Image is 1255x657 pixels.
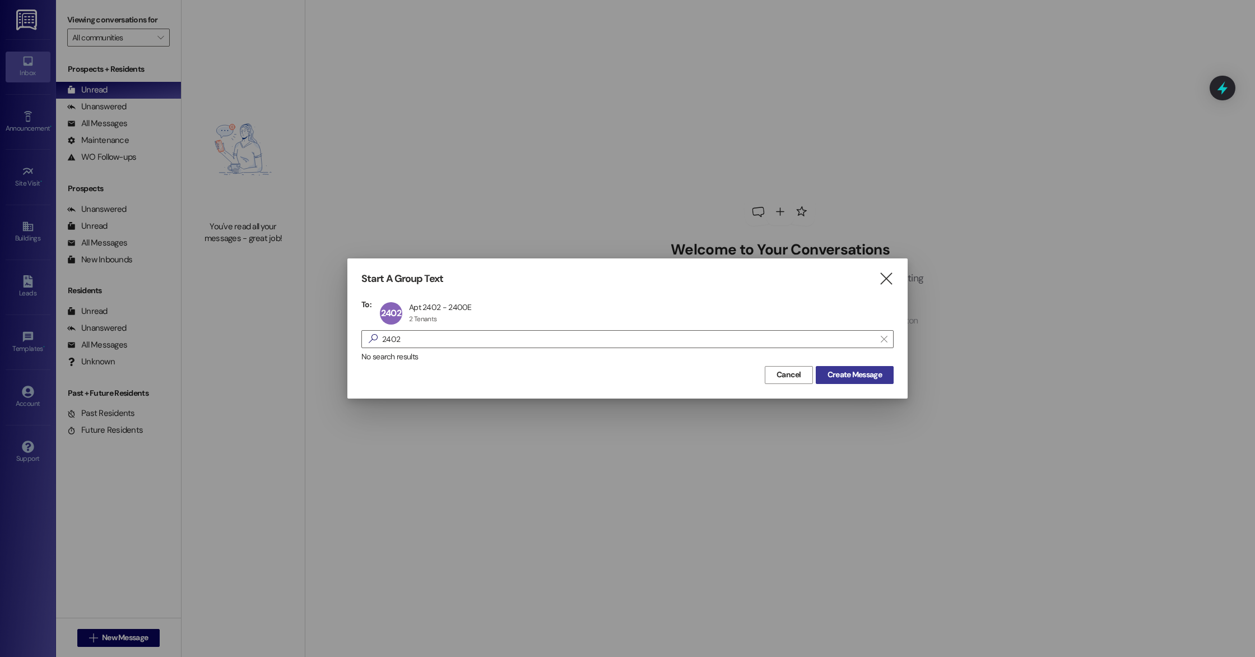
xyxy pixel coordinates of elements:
div: Apt 2402 - 2400E [409,302,472,312]
div: 2 Tenants [409,314,437,323]
div: No search results [361,351,894,363]
h3: Start A Group Text [361,272,443,285]
i:  [881,335,887,344]
button: Cancel [765,366,813,384]
i:  [878,273,894,285]
input: Search for any contact or apartment [382,331,875,347]
span: 2402 [381,307,401,319]
h3: To: [361,299,371,309]
i:  [364,333,382,345]
span: Cancel [777,369,801,381]
button: Create Message [816,366,894,384]
button: Clear text [875,331,893,348]
span: Create Message [828,369,882,381]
